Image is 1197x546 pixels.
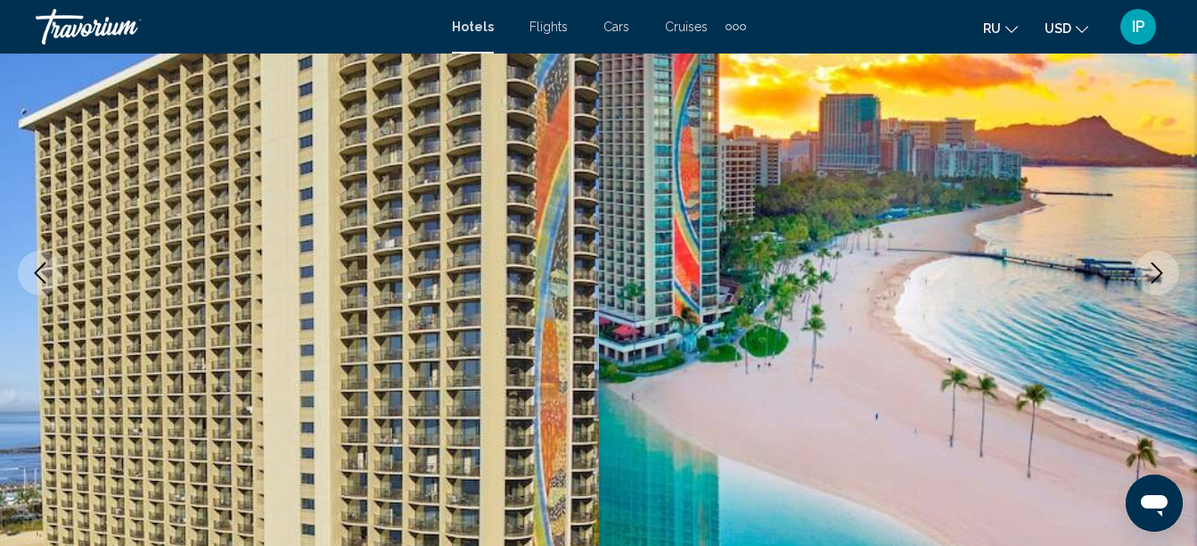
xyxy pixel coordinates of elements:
[18,251,62,295] button: Previous image
[983,21,1001,36] span: ru
[1132,18,1145,36] span: IP
[1045,15,1088,41] button: Change currency
[726,12,746,41] button: Extra navigation items
[452,20,494,34] a: Hotels
[1126,475,1183,532] iframe: Button to launch messaging window
[1045,21,1071,36] span: USD
[1135,251,1179,295] button: Next image
[1115,8,1161,45] button: User Menu
[529,20,568,34] a: Flights
[36,9,434,45] a: Travorium
[603,20,629,34] a: Cars
[665,20,708,34] a: Cruises
[983,15,1018,41] button: Change language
